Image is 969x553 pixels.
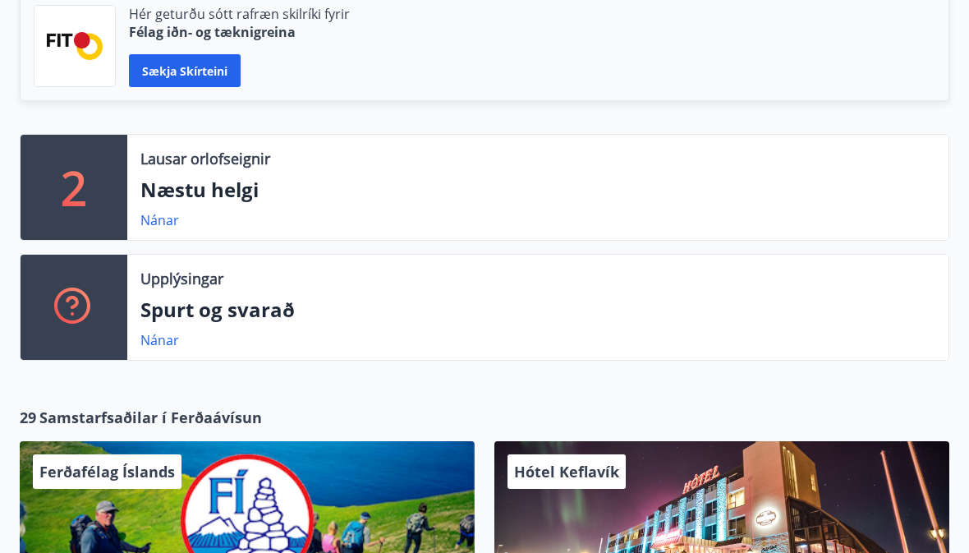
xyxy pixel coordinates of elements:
span: Hótel Keflavík [514,462,619,482]
a: Nánar [140,331,179,349]
button: Sækja skírteini [129,54,241,87]
p: Hér geturðu sótt rafræn skilríki fyrir [129,5,350,23]
span: Ferðafélag Íslands [39,462,175,482]
p: Lausar orlofseignir [140,148,270,169]
p: Næstu helgi [140,176,935,204]
p: Félag iðn- og tæknigreina [129,23,350,41]
img: FPQVkF9lTnNbbaRSFyT17YYeljoOGk5m51IhT0bO.png [47,32,103,59]
p: Spurt og svarað [140,296,935,324]
span: Samstarfsaðilar í Ferðaávísun [39,407,262,428]
span: 29 [20,407,36,428]
a: Nánar [140,211,179,229]
p: 2 [61,156,87,219]
p: Upplýsingar [140,268,223,289]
